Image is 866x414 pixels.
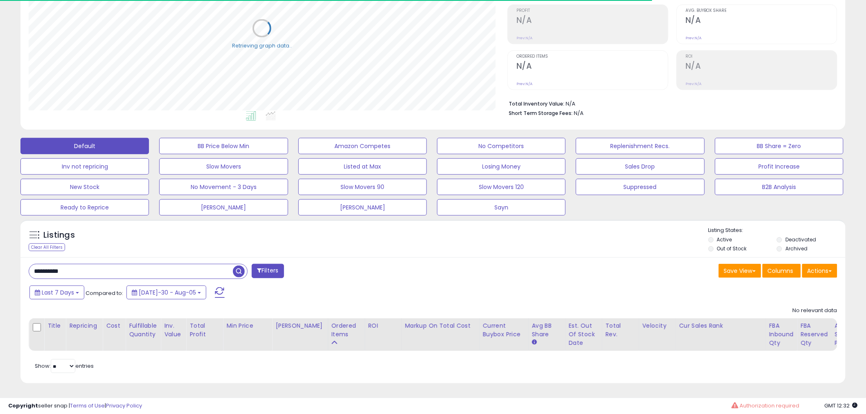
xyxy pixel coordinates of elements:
button: [DATE]-30 - Aug-05 [126,286,206,299]
th: The percentage added to the cost of goods (COGS) that forms the calculator for Min & Max prices. [401,318,479,351]
b: Short Term Storage Fees: [509,110,573,117]
div: Current Buybox Price [483,322,525,339]
small: Prev: N/A [516,81,532,86]
div: FBA inbound Qty [769,322,794,347]
div: Title [47,322,62,330]
button: Filters [252,264,284,278]
a: Terms of Use [70,402,105,409]
button: Ready to Reprice [20,199,149,216]
button: Profit Increase [715,158,843,175]
div: No relevant data [793,307,837,315]
div: Min Price [226,322,268,330]
h2: N/A [516,16,668,27]
button: Replenishment Recs. [576,138,704,154]
button: Amazon Competes [298,138,427,154]
div: Avg Selling Price [835,322,865,347]
div: [PERSON_NAME] [275,322,324,330]
small: Prev: N/A [516,36,532,40]
div: Ordered Items [332,322,361,339]
button: Columns [762,264,801,278]
div: ROI [368,322,398,330]
div: Avg BB Share [532,322,562,339]
label: Out of Stock [717,245,747,252]
div: Clear All Filters [29,243,65,251]
span: ROI [686,54,837,59]
div: FBA Reserved Qty [801,322,828,347]
div: Total Profit [189,322,219,339]
button: Slow Movers 120 [437,179,566,195]
h2: N/A [516,61,668,72]
button: No Movement - 3 Days [159,179,288,195]
span: Ordered Items [516,54,668,59]
button: BB Share = Zero [715,138,843,154]
button: Save View [719,264,761,278]
p: Listing States: [708,227,846,234]
button: [PERSON_NAME] [298,199,427,216]
span: Columns [768,267,794,275]
div: Repricing [69,322,99,330]
button: B2B Analysis [715,179,843,195]
span: Avg. Buybox Share [686,9,837,13]
button: Actions [802,264,837,278]
button: No Competitors [437,138,566,154]
div: Velocity [643,322,672,330]
div: Cost [106,322,122,330]
div: Fulfillable Quantity [129,322,157,339]
div: Cur Sales Rank [679,322,762,330]
div: Total Rev. [606,322,636,339]
div: Inv. value [164,322,183,339]
button: Listed at Max [298,158,427,175]
small: Prev: N/A [686,36,701,40]
span: Authorization required [740,402,799,409]
h2: N/A [686,61,837,72]
span: Profit [516,9,668,13]
a: Privacy Policy [106,402,142,409]
button: Last 7 Days [29,286,84,299]
button: Slow Movers 90 [298,179,427,195]
button: Default [20,138,149,154]
span: N/A [574,109,584,117]
small: Prev: N/A [686,81,701,86]
label: Active [717,236,732,243]
h5: Listings [43,229,75,241]
span: Show: entries [35,362,94,370]
button: Inv not repricing [20,158,149,175]
span: Last 7 Days [42,288,74,297]
li: N/A [509,98,831,108]
h2: N/A [686,16,837,27]
div: Retrieving graph data.. [232,42,292,49]
span: Compared to: [86,289,123,297]
small: Avg BB Share. [532,339,537,346]
div: Markup on Total Cost [405,322,476,330]
div: Est. Out Of Stock Date [569,322,599,347]
span: 2025-08-13 12:32 GMT [825,402,858,409]
button: Suppressed [576,179,704,195]
label: Archived [785,245,807,252]
button: Sayn [437,199,566,216]
label: Deactivated [785,236,816,243]
strong: Copyright [8,402,38,409]
span: [DATE]-30 - Aug-05 [139,288,196,297]
button: Slow Movers [159,158,288,175]
button: Sales Drop [576,158,704,175]
button: BB Price Below Min [159,138,288,154]
button: New Stock [20,179,149,195]
div: seller snap | | [8,402,142,410]
b: Total Inventory Value: [509,100,564,107]
button: Losing Money [437,158,566,175]
button: [PERSON_NAME] [159,199,288,216]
